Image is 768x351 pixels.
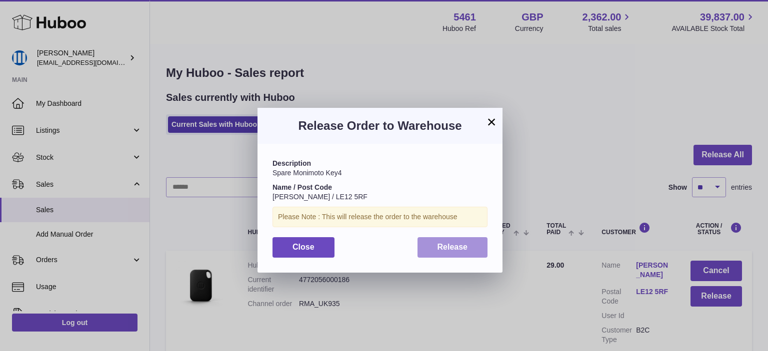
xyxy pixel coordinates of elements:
[272,183,332,191] strong: Name / Post Code
[272,159,311,167] strong: Description
[272,169,342,177] span: Spare Monimoto Key4
[292,243,314,251] span: Close
[272,193,367,201] span: [PERSON_NAME] / LE12 5RF
[437,243,468,251] span: Release
[272,118,487,134] h3: Release Order to Warehouse
[272,237,334,258] button: Close
[417,237,488,258] button: Release
[272,207,487,227] div: Please Note : This will release the order to the warehouse
[485,116,497,128] button: ×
